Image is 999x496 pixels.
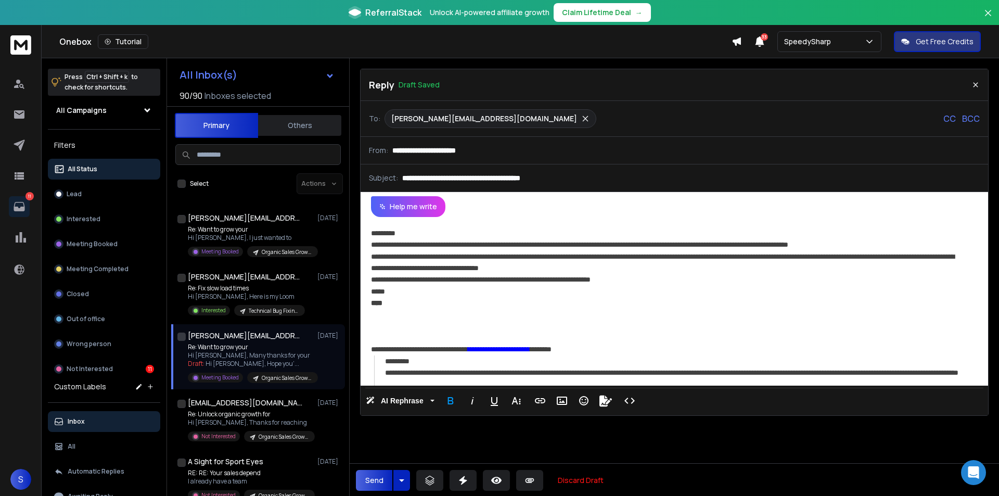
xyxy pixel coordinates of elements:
button: Insert Link (Ctrl+K) [530,390,550,411]
p: Technical Bug Fixing and Loading Speed [249,307,299,315]
p: From: [369,145,388,156]
p: Meeting Booked [201,374,239,381]
p: [DATE] [317,457,341,466]
p: [DATE] [317,273,341,281]
p: Organic Sales Growth [262,248,312,256]
p: 11 [25,192,34,200]
p: Hi [PERSON_NAME], Thanks for reaching [188,418,313,427]
span: ReferralStack [365,6,421,19]
button: Lead [48,184,160,205]
p: Meeting Booked [201,248,239,256]
h1: [EMAIL_ADDRESS][DOMAIN_NAME] [188,398,302,408]
h3: Custom Labels [54,381,106,392]
p: All Status [68,165,97,173]
h3: Filters [48,138,160,152]
p: Re: Unlock organic growth for [188,410,313,418]
p: Automatic Replies [68,467,124,476]
p: Re: Want to grow your [188,225,313,234]
span: Ctrl + Shift + k [85,71,129,83]
p: Lead [67,190,82,198]
label: Select [190,180,209,188]
p: [PERSON_NAME][EMAIL_ADDRESS][DOMAIN_NAME] [391,113,577,124]
span: 90 / 90 [180,90,202,102]
button: Underline (Ctrl+U) [484,390,504,411]
span: 33 [761,33,768,41]
h1: [PERSON_NAME][EMAIL_ADDRESS][DOMAIN_NAME] [188,330,302,341]
button: Insert Image (Ctrl+P) [552,390,572,411]
p: Meeting Booked [67,240,118,248]
span: Draft: [188,359,204,368]
button: Help me write [371,196,445,217]
p: [DATE] [317,332,341,340]
button: Meeting Completed [48,259,160,279]
h1: [PERSON_NAME][EMAIL_ADDRESS][DOMAIN_NAME] [188,213,302,223]
p: SpeedySharp [784,36,835,47]
p: BCC [962,112,980,125]
p: To: [369,113,380,124]
p: Not Interested [201,433,236,440]
button: Send [356,470,392,491]
button: All Inbox(s) [171,65,343,85]
button: Close banner [981,6,995,31]
button: S [10,469,31,490]
button: Interested [48,209,160,230]
p: Interested [201,307,226,314]
h1: All Campaigns [56,105,107,116]
button: AI Rephrase [364,390,437,411]
button: Automatic Replies [48,461,160,482]
button: Emoticons [574,390,594,411]
p: [DATE] [317,214,341,222]
p: RE: RE: Your sales depend [188,469,313,477]
button: Bold (Ctrl+B) [441,390,460,411]
button: All Status [48,159,160,180]
p: Not Interested [67,365,113,373]
h1: [PERSON_NAME][EMAIL_ADDRESS][DOMAIN_NAME] [188,272,302,282]
p: Closed [67,290,89,298]
p: Hi [PERSON_NAME], Many thanks for your [188,351,313,360]
p: Unlock AI-powered affiliate growth [430,7,549,18]
p: Draft Saved [399,80,440,90]
a: 11 [9,196,30,217]
span: AI Rephrase [379,397,426,405]
button: Primary [175,113,258,138]
p: [DATE] [317,399,341,407]
button: Code View [620,390,639,411]
button: Wrong person [48,334,160,354]
div: Onebox [59,34,732,49]
div: 11 [146,365,154,373]
button: Not Interested11 [48,359,160,379]
button: Claim Lifetime Deal→ [554,3,651,22]
button: Signature [596,390,616,411]
p: Press to check for shortcuts. [65,72,138,93]
h3: Inboxes selected [204,90,271,102]
p: All [68,442,75,451]
p: Re: Want to grow your [188,343,313,351]
button: More Text [506,390,526,411]
button: Out of office [48,309,160,329]
p: Inbox [68,417,85,426]
p: I already have a team [188,477,313,486]
p: Wrong person [67,340,111,348]
p: Subject: [369,173,398,183]
p: Out of office [67,315,105,323]
h1: All Inbox(s) [180,70,237,80]
p: Organic Sales Growth [262,374,312,382]
span: Hi [PERSON_NAME], Hope you’ ... [206,359,299,368]
button: Meeting Booked [48,234,160,255]
button: Discard Draft [549,470,612,491]
p: Get Free Credits [916,36,974,47]
button: All Campaigns [48,100,160,121]
p: Hi [PERSON_NAME], I just wanted to [188,234,313,242]
button: Tutorial [98,34,148,49]
p: Meeting Completed [67,265,129,273]
p: CC [943,112,956,125]
button: Closed [48,284,160,304]
button: All [48,436,160,457]
p: Hi [PERSON_NAME], Here is my Loom [188,292,305,301]
p: Organic Sales Growth [259,433,309,441]
div: Open Intercom Messenger [961,460,986,485]
button: Get Free Credits [894,31,981,52]
button: Italic (Ctrl+I) [463,390,482,411]
button: Others [258,114,341,137]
